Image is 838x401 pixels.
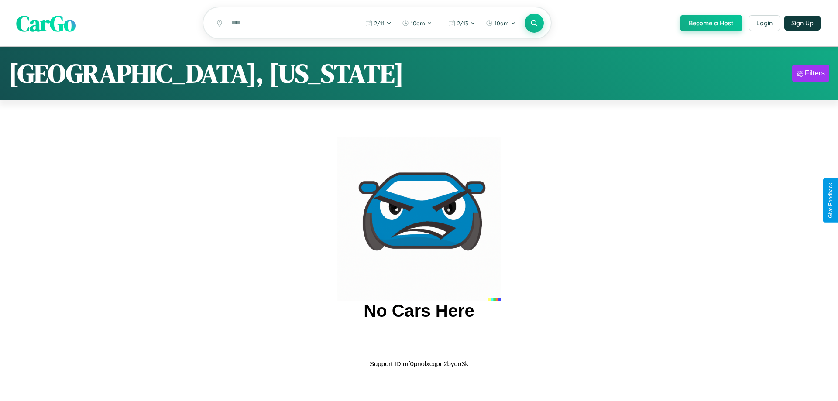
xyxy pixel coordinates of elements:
button: 2/11 [361,16,396,30]
span: CarGo [16,8,76,38]
h2: No Cars Here [364,301,474,321]
span: 10am [411,20,425,27]
h1: [GEOGRAPHIC_DATA], [US_STATE] [9,55,404,91]
button: Filters [792,65,829,82]
span: 2 / 13 [457,20,468,27]
span: 2 / 11 [374,20,385,27]
div: Filters [805,69,825,78]
button: 10am [481,16,520,30]
button: Become a Host [680,15,742,31]
p: Support ID: mf0pnolxcqpn2bydo3k [370,358,468,370]
span: 10am [495,20,509,27]
button: 2/13 [444,16,480,30]
button: Sign Up [784,16,821,31]
div: Give Feedback [828,183,834,218]
button: 10am [398,16,436,30]
button: Login [749,15,780,31]
img: car [337,137,501,301]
